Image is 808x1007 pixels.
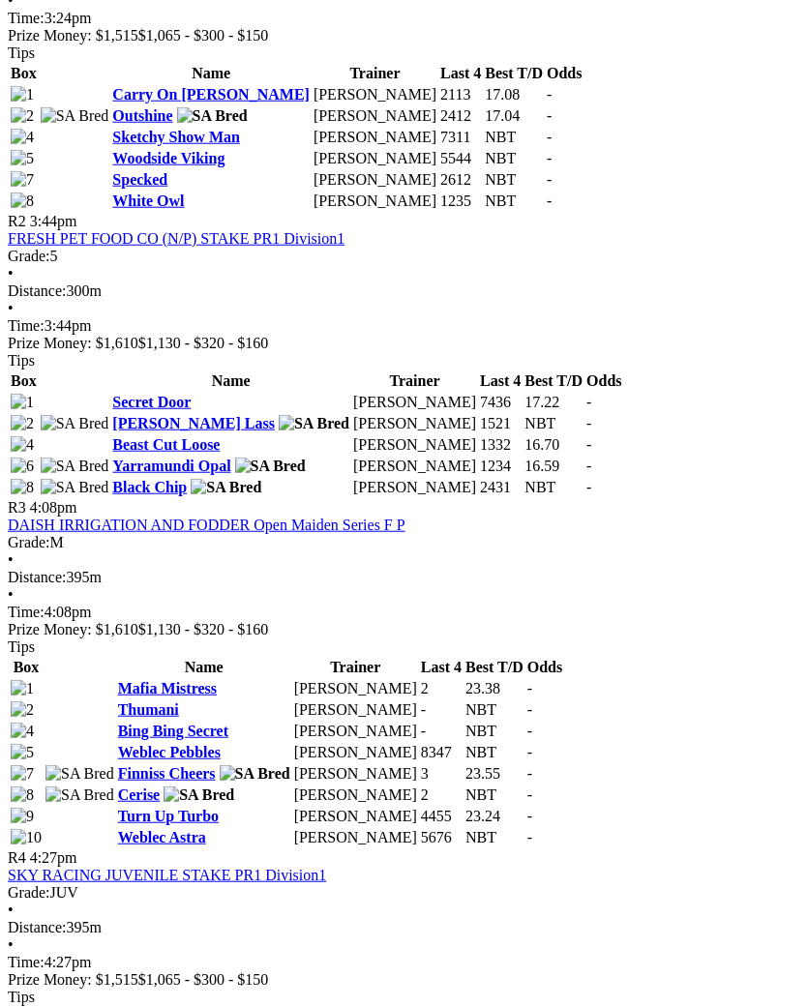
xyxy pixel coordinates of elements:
[8,230,344,247] a: FRESH PET FOOD CO (N/P) STAKE PR1 Division1
[547,107,552,124] span: -
[313,85,437,104] td: [PERSON_NAME]
[293,807,418,826] td: [PERSON_NAME]
[14,659,40,675] span: Box
[8,27,800,44] div: Prize Money: $1,515
[479,393,522,412] td: 7436
[8,919,66,935] span: Distance:
[11,65,37,81] span: Box
[439,128,482,147] td: 7311
[8,971,800,989] div: Prize Money: $1,515
[586,436,591,453] span: -
[524,457,584,476] td: 16.59
[313,149,437,168] td: [PERSON_NAME]
[352,414,477,433] td: [PERSON_NAME]
[8,604,800,621] div: 4:08pm
[118,829,206,845] a: Weblec Astra
[235,458,306,475] img: SA Bred
[112,107,172,124] a: Outshine
[420,658,463,677] th: Last 4
[352,393,477,412] td: [PERSON_NAME]
[586,394,591,410] span: -
[112,458,230,474] a: Yarramundi Opal
[484,149,544,168] td: NBT
[279,415,349,432] img: SA Bred
[420,743,463,762] td: 8347
[118,808,219,824] a: Turn Up Turbo
[420,679,463,698] td: 2
[8,335,800,352] div: Prize Money: $1,610
[11,786,34,804] img: 8
[41,479,109,496] img: SA Bred
[164,786,234,804] img: SA Bred
[8,44,35,61] span: Tips
[527,744,532,760] span: -
[8,604,45,620] span: Time:
[8,867,326,883] a: SKY RACING JUVENILE STAKE PR1 Division1
[11,829,42,846] img: 10
[8,499,26,516] span: R3
[117,658,291,677] th: Name
[8,989,35,1005] span: Tips
[8,517,405,533] a: DAISH IRRIGATION AND FODDER Open Maiden Series F P
[439,106,482,126] td: 2412
[293,679,418,698] td: [PERSON_NAME]
[293,743,418,762] td: [PERSON_NAME]
[420,785,463,805] td: 2
[464,743,524,762] td: NBT
[112,394,191,410] a: Secret Door
[439,192,482,211] td: 1235
[439,149,482,168] td: 5544
[313,170,437,190] td: [PERSON_NAME]
[313,128,437,147] td: [PERSON_NAME]
[118,765,216,782] a: Finniss Cheers
[420,828,463,847] td: 5676
[439,64,482,83] th: Last 4
[8,849,26,866] span: R4
[293,700,418,720] td: [PERSON_NAME]
[11,744,34,761] img: 5
[11,458,34,475] img: 6
[352,371,477,391] th: Trainer
[524,393,584,412] td: 17.22
[484,170,544,190] td: NBT
[479,435,522,455] td: 1332
[112,86,310,103] a: Carry On [PERSON_NAME]
[8,213,26,229] span: R2
[484,64,544,83] th: Best T/D
[352,457,477,476] td: [PERSON_NAME]
[524,414,584,433] td: NBT
[479,371,522,391] th: Last 4
[30,499,77,516] span: 4:08pm
[8,569,66,585] span: Distance:
[11,723,34,740] img: 4
[524,478,584,497] td: NBT
[352,478,477,497] td: [PERSON_NAME]
[112,415,275,431] a: [PERSON_NAME] Lass
[8,300,14,316] span: •
[11,680,34,697] img: 1
[11,372,37,389] span: Box
[8,621,800,638] div: Prize Money: $1,610
[8,534,800,551] div: M
[11,436,34,454] img: 4
[11,86,34,104] img: 1
[8,317,800,335] div: 3:44pm
[8,884,800,902] div: JUV
[112,150,224,166] a: Woodside Viking
[527,723,532,739] span: -
[11,129,34,146] img: 4
[8,638,35,655] span: Tips
[8,10,45,26] span: Time:
[11,808,34,825] img: 9
[111,64,311,83] th: Name
[8,10,800,27] div: 3:24pm
[313,106,437,126] td: [PERSON_NAME]
[8,282,800,300] div: 300m
[546,64,583,83] th: Odds
[138,27,269,44] span: $1,065 - $300 - $150
[41,415,109,432] img: SA Bred
[11,415,34,432] img: 2
[30,849,77,866] span: 4:27pm
[8,265,14,281] span: •
[464,764,524,784] td: 23.55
